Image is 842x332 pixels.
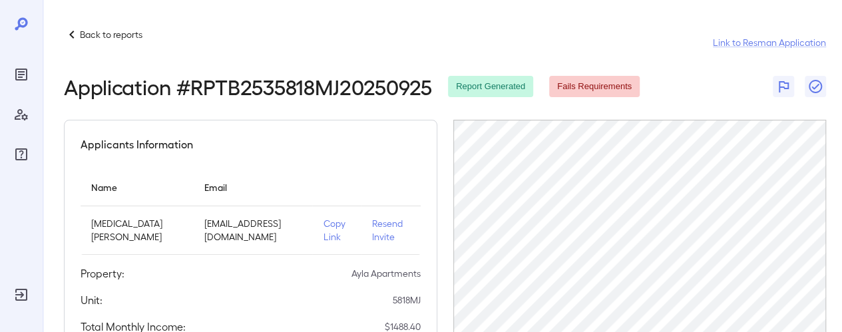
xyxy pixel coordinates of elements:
button: Close Report [805,76,826,97]
h2: Application # RPTB2535818MJ20250925 [64,75,432,98]
p: [MEDICAL_DATA] [PERSON_NAME] [91,217,183,244]
p: Back to reports [80,28,142,41]
p: [EMAIL_ADDRESS][DOMAIN_NAME] [204,217,302,244]
table: simple table [81,168,421,255]
button: Flag Report [773,76,794,97]
p: 5818MJ [393,293,421,307]
p: Copy Link [323,217,350,244]
div: FAQ [11,144,32,165]
h5: Applicants Information [81,136,193,152]
a: Link to Resman Application [713,36,826,49]
p: Resend Invite [372,217,410,244]
p: Ayla Apartments [351,267,421,280]
div: Manage Users [11,104,32,125]
div: Reports [11,64,32,85]
th: Name [81,168,194,206]
span: Fails Requirements [549,81,640,93]
h5: Property: [81,265,124,281]
div: Log Out [11,284,32,305]
h5: Unit: [81,292,103,308]
th: Email [194,168,312,206]
span: Report Generated [448,81,533,93]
